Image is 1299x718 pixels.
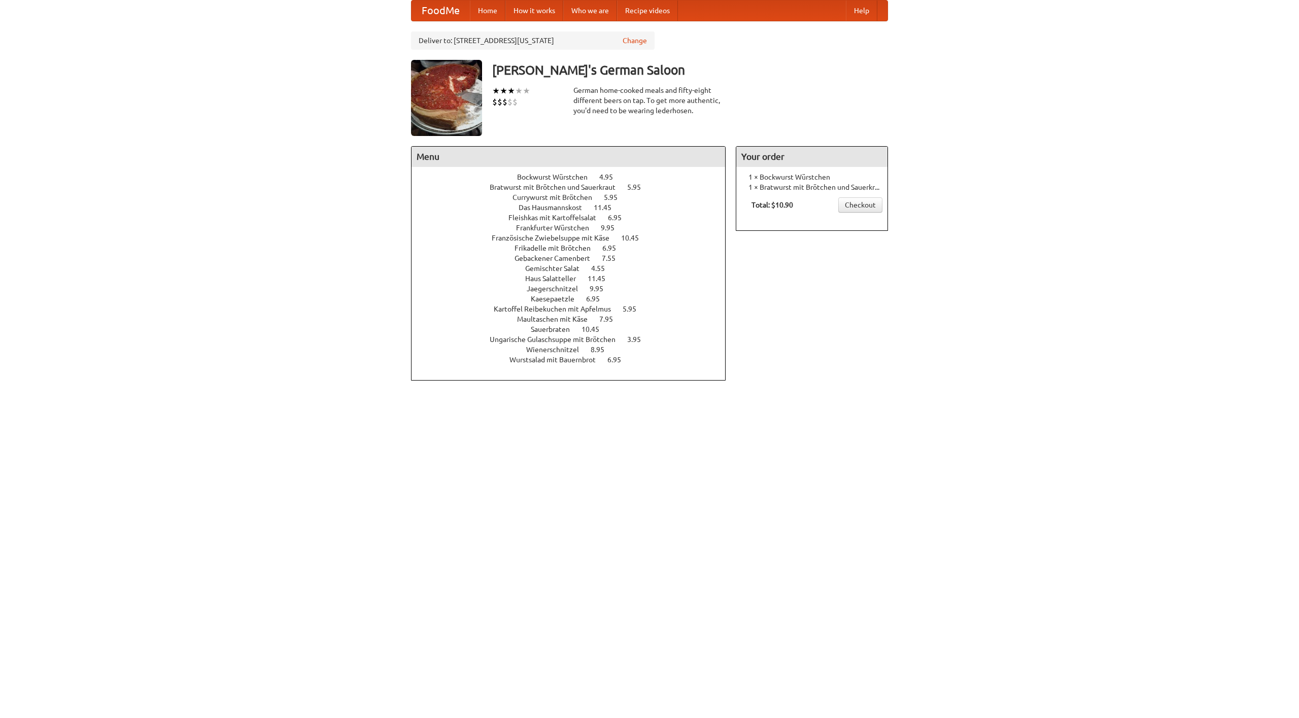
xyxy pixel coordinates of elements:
span: 6.95 [586,295,610,303]
span: Bratwurst mit Brötchen und Sauerkraut [490,183,626,191]
span: Sauerbraten [531,325,580,333]
span: 10.45 [582,325,609,333]
li: ★ [507,85,515,96]
li: ★ [523,85,530,96]
a: Frikadelle mit Brötchen 6.95 [515,244,635,252]
a: Help [846,1,877,21]
a: Wienerschnitzel 8.95 [526,346,623,354]
span: Das Hausmannskost [519,203,592,212]
span: 6.95 [608,214,632,222]
span: Kaesepaetzle [531,295,585,303]
span: Haus Salatteller [525,275,586,283]
span: Kartoffel Reibekuchen mit Apfelmus [494,305,621,313]
span: 6.95 [602,244,626,252]
a: Französische Zwiebelsuppe mit Käse 10.45 [492,234,658,242]
img: angular.jpg [411,60,482,136]
a: Jaegerschnitzel 9.95 [527,285,622,293]
a: Kaesepaetzle 6.95 [531,295,619,303]
li: $ [502,96,507,108]
span: Ungarische Gulaschsuppe mit Brötchen [490,335,626,344]
a: Bockwurst Würstchen 4.95 [517,173,632,181]
a: Gemischter Salat 4.55 [525,264,624,272]
a: Bratwurst mit Brötchen und Sauerkraut 5.95 [490,183,660,191]
span: Frikadelle mit Brötchen [515,244,601,252]
span: Maultaschen mit Käse [517,315,598,323]
a: How it works [505,1,563,21]
span: 9.95 [601,224,625,232]
span: 4.95 [599,173,623,181]
li: $ [497,96,502,108]
span: Gebackener Camenbert [515,254,600,262]
span: 3.95 [627,335,651,344]
span: 10.45 [621,234,649,242]
span: 11.45 [594,203,622,212]
li: 1 × Bockwurst Würstchen [741,172,882,182]
a: Kartoffel Reibekuchen mit Apfelmus 5.95 [494,305,655,313]
span: 5.95 [604,193,628,201]
span: 4.55 [591,264,615,272]
span: 5.95 [623,305,646,313]
li: ★ [492,85,500,96]
span: Französische Zwiebelsuppe mit Käse [492,234,620,242]
a: Change [623,36,647,46]
span: Wienerschnitzel [526,346,589,354]
li: 1 × Bratwurst mit Brötchen und Sauerkraut [741,182,882,192]
a: Ungarische Gulaschsuppe mit Brötchen 3.95 [490,335,660,344]
li: $ [507,96,512,108]
span: Bockwurst Würstchen [517,173,598,181]
a: Gebackener Camenbert 7.55 [515,254,634,262]
li: ★ [500,85,507,96]
span: 6.95 [607,356,631,364]
a: Currywurst mit Brötchen 5.95 [512,193,636,201]
li: $ [492,96,497,108]
a: Haus Salatteller 11.45 [525,275,624,283]
a: Maultaschen mit Käse 7.95 [517,315,632,323]
a: Fleishkas mit Kartoffelsalat 6.95 [508,214,640,222]
a: Wurstsalad mit Bauernbrot 6.95 [509,356,640,364]
span: Currywurst mit Brötchen [512,193,602,201]
span: Jaegerschnitzel [527,285,588,293]
a: Frankfurter Würstchen 9.95 [516,224,633,232]
li: ★ [515,85,523,96]
b: Total: $10.90 [751,201,793,209]
div: German home-cooked meals and fifty-eight different beers on tap. To get more authentic, you'd nee... [573,85,726,116]
span: Frankfurter Würstchen [516,224,599,232]
span: 7.95 [599,315,623,323]
h3: [PERSON_NAME]'s German Saloon [492,60,888,80]
a: Home [470,1,505,21]
span: Gemischter Salat [525,264,590,272]
div: Deliver to: [STREET_ADDRESS][US_STATE] [411,31,655,50]
span: 11.45 [588,275,616,283]
li: $ [512,96,518,108]
h4: Menu [412,147,725,167]
a: Sauerbraten 10.45 [531,325,618,333]
span: 8.95 [591,346,614,354]
span: 7.55 [602,254,626,262]
span: 9.95 [590,285,613,293]
span: Fleishkas mit Kartoffelsalat [508,214,606,222]
span: Wurstsalad mit Bauernbrot [509,356,606,364]
h4: Your order [736,147,887,167]
span: 5.95 [627,183,651,191]
a: FoodMe [412,1,470,21]
a: Das Hausmannskost 11.45 [519,203,630,212]
a: Who we are [563,1,617,21]
a: Recipe videos [617,1,678,21]
a: Checkout [838,197,882,213]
